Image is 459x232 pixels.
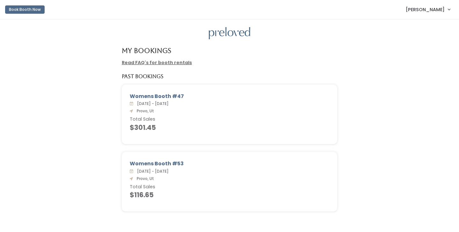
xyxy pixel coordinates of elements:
h4: $301.45 [130,124,329,131]
h4: My Bookings [122,47,171,54]
a: [PERSON_NAME] [399,3,456,16]
h4: $116.65 [130,191,329,198]
span: [DATE] - [DATE] [135,101,169,106]
span: Provo, Ut [134,108,154,114]
a: Read FAQ's for booth rentals [122,59,192,66]
span: Provo, Ut [134,176,154,181]
span: [DATE] - [DATE] [135,168,169,174]
h5: Past Bookings [122,74,164,79]
span: [PERSON_NAME] [406,6,445,13]
div: Womens Booth #53 [130,160,329,168]
a: Book Booth Now [5,3,45,17]
h6: Total Sales [130,184,329,190]
button: Book Booth Now [5,5,45,14]
h6: Total Sales [130,117,329,122]
div: Womens Booth #47 [130,93,329,100]
img: preloved logo [209,27,250,40]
